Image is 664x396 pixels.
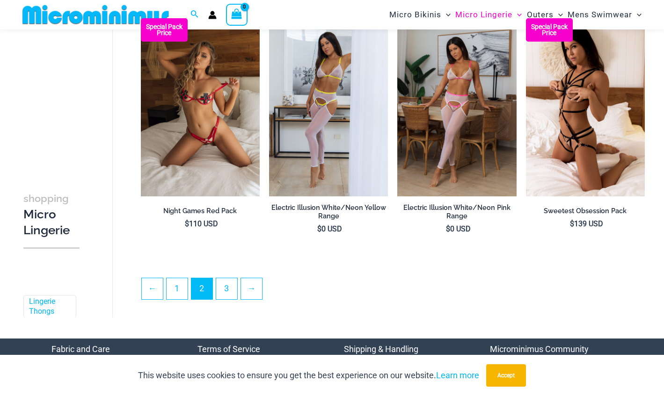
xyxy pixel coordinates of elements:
nav: Site Navigation [386,1,645,28]
nav: Product Pagination [141,278,645,305]
a: Electric Illusion White Neon Pink 1521 Bra 611 Micro 552 Tights 02Electric Illusion White Neon Pi... [397,18,516,196]
h2: Night Games Red Pack [141,207,260,216]
bdi: 0 USD [317,224,342,233]
span: Outers [527,3,554,27]
a: Electric Illusion White Neon Yellow 1521 Bra 611 Micro 552 Tights 01Electric Illusion White Neon ... [269,18,388,196]
h2: Electric Illusion White/Neon Pink Range [397,203,516,221]
img: MM SHOP LOGO FLAT [19,4,173,25]
a: Terms of Service [197,344,260,354]
a: ← [142,278,163,299]
a: Micro LingerieMenu ToggleMenu Toggle [453,3,524,27]
a: Learn more [436,370,479,380]
a: Sweetest Obsession Black 1129 Bra 6119 Bottom 1939 Bodysuit 01 99 [526,18,645,196]
h2: Electric Illusion White/Neon Yellow Range [269,203,388,221]
a: Lingerie Thongs [29,297,69,317]
a: Page 3 [216,278,237,299]
span: $ [570,219,574,228]
img: Electric Illusion White Neon Pink 1521 Bra 611 Micro 552 Tights 02 [397,18,516,196]
span: shopping [23,193,69,204]
span: $ [317,224,321,233]
h2: Sweetest Obsession Pack [526,207,645,216]
a: View Shopping Cart, empty [226,4,248,25]
a: Sweetest Obsession Pack [526,207,645,219]
a: Microminimus Community [490,344,589,354]
a: Electric Illusion White/Neon Yellow Range [269,203,388,224]
span: Micro Bikinis [389,3,441,27]
h3: Micro Lingerie [23,190,80,238]
span: Menu Toggle [441,3,451,27]
span: Menu Toggle [554,3,563,27]
a: Micro BikinisMenu ToggleMenu Toggle [387,3,453,27]
a: Shipping & Handling [344,344,418,354]
a: OutersMenu ToggleMenu Toggle [525,3,565,27]
a: Night Games Red Pack [141,207,260,219]
a: Fabric and Care [51,344,110,354]
a: Page 1 [167,278,188,299]
b: Special Pack Price [526,24,573,36]
p: This website uses cookies to ensure you get the best experience on our website. [138,368,479,382]
img: Sweetest Obsession Black 1129 Bra 6119 Bottom 1939 Bodysuit 01 [526,18,645,196]
span: $ [185,219,189,228]
a: Account icon link [208,11,217,19]
bdi: 110 USD [185,219,218,228]
span: Micro Lingerie [455,3,512,27]
a: Night Games Red 1133 Bralette 6133 Thong 04 Night Games Red 1133 Bralette 6133 Thong 06Night Game... [141,18,260,196]
span: Menu Toggle [512,3,522,27]
bdi: 139 USD [570,219,603,228]
a: Search icon link [190,9,199,21]
a: Electric Illusion White/Neon Pink Range [397,203,516,224]
button: Accept [486,364,526,387]
img: Night Games Red 1133 Bralette 6133 Thong 04 [141,18,260,196]
img: Electric Illusion White Neon Yellow 1521 Bra 611 Micro 552 Tights 01 [269,18,388,196]
span: Page 2 [191,278,212,299]
bdi: 0 USD [446,224,471,233]
a: → [241,278,262,299]
span: Menu Toggle [632,3,642,27]
span: $ [446,224,450,233]
span: Mens Swimwear [568,3,632,27]
b: Special Pack Price [141,24,188,36]
a: Mens SwimwearMenu ToggleMenu Toggle [565,3,644,27]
